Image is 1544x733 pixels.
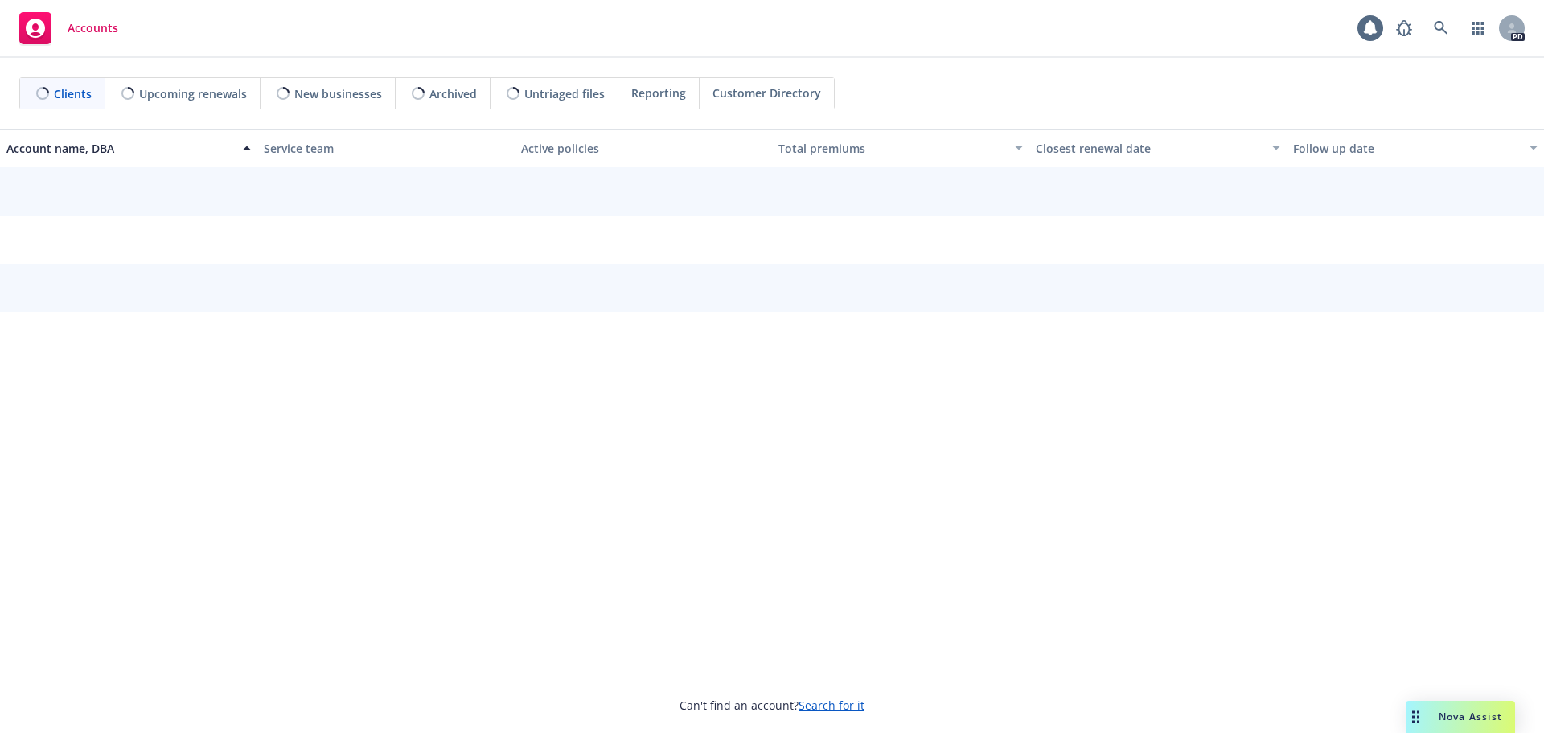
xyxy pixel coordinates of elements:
[680,697,864,714] span: Can't find an account?
[257,129,515,167] button: Service team
[139,85,247,102] span: Upcoming renewals
[631,84,686,101] span: Reporting
[429,85,477,102] span: Archived
[1029,129,1287,167] button: Closest renewal date
[1406,701,1515,733] button: Nova Assist
[1287,129,1544,167] button: Follow up date
[264,140,508,157] div: Service team
[54,85,92,102] span: Clients
[1439,710,1502,723] span: Nova Assist
[1406,701,1426,733] div: Drag to move
[521,140,766,157] div: Active policies
[712,84,821,101] span: Customer Directory
[524,85,605,102] span: Untriaged files
[1388,12,1420,44] a: Report a Bug
[13,6,125,51] a: Accounts
[1293,140,1520,157] div: Follow up date
[1425,12,1457,44] a: Search
[1462,12,1494,44] a: Switch app
[6,140,233,157] div: Account name, DBA
[772,129,1029,167] button: Total premiums
[799,698,864,713] a: Search for it
[1036,140,1263,157] div: Closest renewal date
[68,22,118,35] span: Accounts
[515,129,772,167] button: Active policies
[778,140,1005,157] div: Total premiums
[294,85,382,102] span: New businesses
